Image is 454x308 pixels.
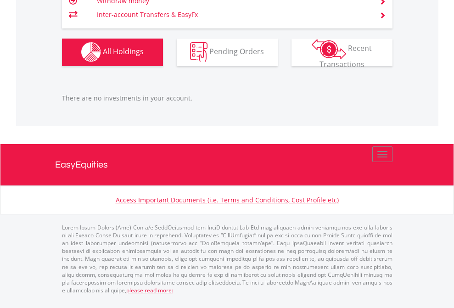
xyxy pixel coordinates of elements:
img: pending_instructions-wht.png [190,42,207,62]
span: Pending Orders [209,46,264,56]
a: please read more: [126,286,173,294]
button: All Holdings [62,39,163,66]
button: Pending Orders [177,39,278,66]
a: Access Important Documents (i.e. Terms and Conditions, Cost Profile etc) [116,196,339,204]
span: Recent Transactions [319,43,372,69]
a: EasyEquities [55,144,399,185]
span: All Holdings [103,46,144,56]
img: transactions-zar-wht.png [312,39,346,59]
button: Recent Transactions [291,39,392,66]
td: Inter-account Transfers & EasyFx [97,8,368,22]
p: Lorem Ipsum Dolors (Ame) Con a/e SeddOeiusmod tem InciDiduntut Lab Etd mag aliquaen admin veniamq... [62,224,392,294]
img: holdings-wht.png [81,42,101,62]
p: There are no investments in your account. [62,94,392,103]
